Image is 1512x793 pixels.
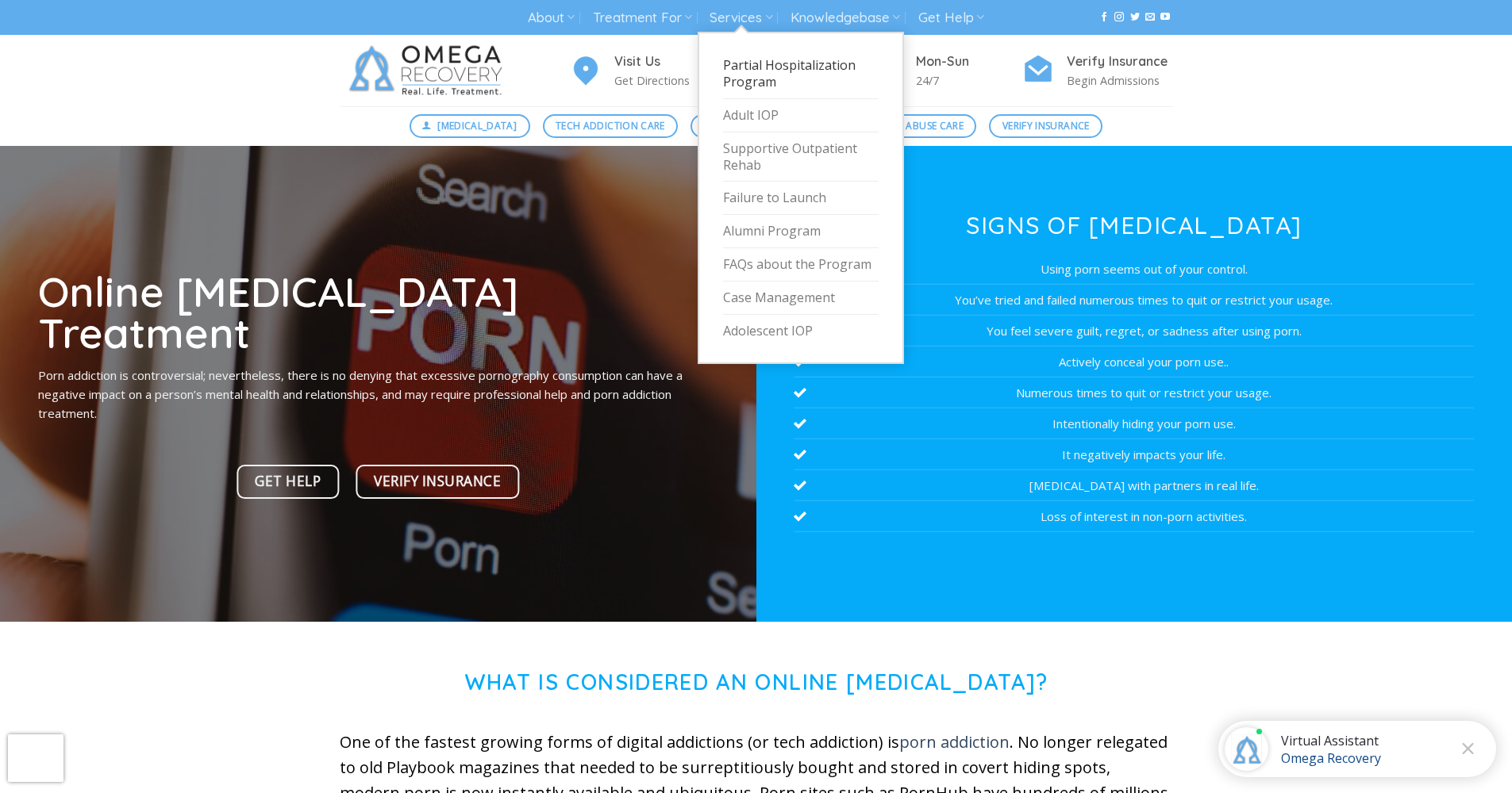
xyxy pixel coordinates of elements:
[794,470,1474,501] li: [MEDICAL_DATA] with partners in real life.
[723,248,879,282] a: FAQs about the Program
[437,118,517,133] span: [MEDICAL_DATA]
[237,465,340,499] a: Get Help
[1160,12,1170,23] a: Follow on YouTube
[614,52,721,72] h4: Visit Us
[794,439,1474,470] li: It negatively impacts your life.
[794,408,1474,439] li: Intentionally hiding your porn use.
[556,118,665,133] span: Tech Addiction Care
[1067,71,1173,90] p: Begin Admissions
[794,254,1474,285] li: Using porn seems out of your control.
[356,465,519,499] a: Verify Insurance
[989,114,1102,138] a: Verify Insurance
[1022,52,1173,90] a: Verify Insurance Begin Admissions
[723,315,879,347] a: Adolescent IOP
[916,52,1022,72] h4: Mon-Sun
[1002,118,1090,133] span: Verify Insurance
[528,3,575,33] a: About
[918,3,984,33] a: Get Help
[794,285,1474,316] li: You’ve tried and failed numerous times to quit or restrict your usage.
[1145,12,1155,23] a: Send us an email
[543,114,679,138] a: Tech Addiction Care
[794,213,1474,237] h3: Signs of [MEDICAL_DATA]
[723,215,879,248] a: Alumni Program
[723,132,879,182] a: Supportive Outpatient Rehab
[38,366,718,423] p: Porn addiction is controversial; nevertheless, there is no denying that excessive pornography con...
[848,118,964,133] span: Substance Abuse Care
[410,114,530,138] a: [MEDICAL_DATA]
[794,316,1474,347] li: You feel severe guilt, regret, or sadness after using porn.
[374,470,501,492] span: Verify Insurance
[791,3,900,33] a: Knowledgebase
[340,35,518,106] img: Omega Recovery
[38,270,718,354] h1: Online [MEDICAL_DATA] Treatment
[1099,12,1109,23] a: Follow on Facebook
[570,52,721,90] a: Visit Us Get Directions
[691,114,821,138] a: Mental Health Care
[710,3,772,33] a: Services
[794,501,1474,532] li: Loss of interest in non-porn activities.
[255,470,321,492] span: Get Help
[794,347,1474,377] li: Actively conceal your porn use..
[834,114,976,138] a: Substance Abuse Care
[340,669,1173,695] h1: What is Considered an online [MEDICAL_DATA]?
[1130,12,1140,23] a: Follow on Twitter
[723,282,879,315] a: Case Management
[899,731,1010,753] a: porn addiction
[916,71,1022,90] p: 24/7
[614,71,721,90] p: Get Directions
[1114,12,1124,23] a: Follow on Instagram
[794,377,1474,408] li: Numerous times to quit or restrict your usage.
[593,3,692,33] a: Treatment For
[1067,52,1173,72] h4: Verify Insurance
[723,99,879,132] a: Adult IOP
[723,182,879,215] a: Failure to Launch
[723,49,879,99] a: Partial Hospitalization Program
